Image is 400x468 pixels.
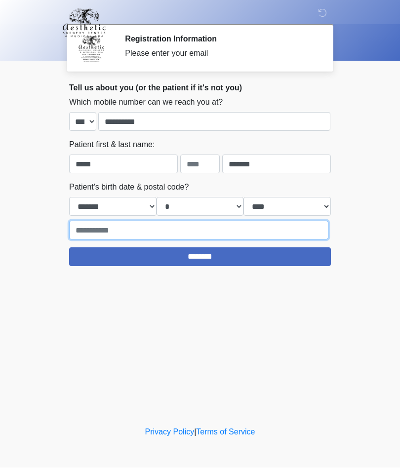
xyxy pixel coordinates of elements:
img: Agent Avatar [77,35,106,64]
a: Terms of Service [196,428,255,436]
label: Which mobile number can we reach you at? [69,97,223,109]
a: Privacy Policy [145,428,195,436]
a: | [194,428,196,436]
label: Patient first & last name: [69,139,155,151]
h2: Tell us about you (or the patient if it's not you) [69,83,331,93]
label: Patient's birth date & postal code? [69,182,189,194]
img: Aesthetic Surgery Centre, PLLC Logo [59,7,109,39]
div: Please enter your email [125,48,316,60]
